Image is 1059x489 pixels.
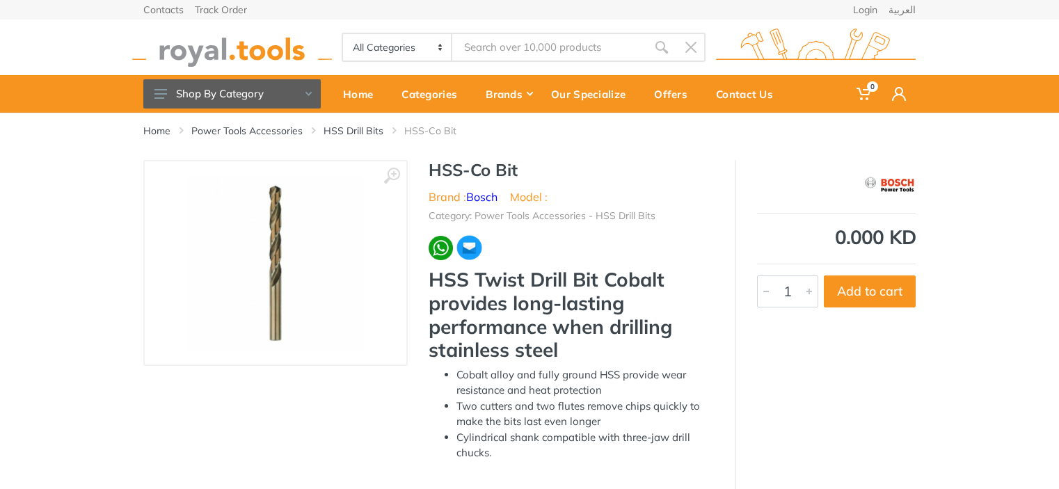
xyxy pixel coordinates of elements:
img: royal.tools Logo [132,29,332,67]
div: Categories [392,79,476,109]
a: Contact Us [706,75,792,113]
a: Offers [644,75,706,113]
div: Home [333,79,392,109]
li: Cylindrical shank compatible with three-jaw drill chucks. [456,430,714,461]
div: Our Specialize [541,79,644,109]
img: Bosch [863,167,916,202]
a: Bosch [466,190,497,204]
nav: breadcrumb [143,124,916,138]
a: Home [143,124,170,138]
input: Site search [452,33,647,62]
button: Shop By Category [143,79,321,109]
a: Categories [392,75,476,113]
h3: HSS Twist Drill Bit Cobalt provides long-lasting performance when drilling stainless steel [429,268,714,361]
button: Add to cart [824,275,916,307]
img: ma.webp [456,234,483,262]
div: Offers [644,79,706,109]
a: HSS Drill Bits [324,124,383,138]
img: royal.tools Logo [716,29,916,67]
img: Royal Tools - HSS-Co Bit [188,175,363,351]
a: Login [853,5,877,15]
a: 0 [847,75,882,113]
h1: HSS-Co Bit [429,160,714,180]
div: Contact Us [706,79,792,109]
a: Our Specialize [541,75,644,113]
a: العربية [889,5,916,15]
a: Home [333,75,392,113]
li: Category: Power Tools Accessories - HSS Drill Bits [429,209,655,223]
img: wa.webp [429,236,453,260]
li: Cobalt alloy and fully ground HSS provide wear resistance and heat protection [456,367,714,399]
a: Power Tools Accessories [191,124,303,138]
a: Track Order [195,5,247,15]
a: Contacts [143,5,184,15]
li: Two cutters and two flutes remove chips quickly to make the bits last even longer [456,399,714,430]
li: Brand : [429,189,497,205]
li: Model : [510,189,548,205]
span: 0 [867,81,878,92]
li: HSS-Co Bit [404,124,477,138]
select: Category [343,34,452,61]
div: 0.000 KD [757,227,916,247]
div: Brands [476,79,541,109]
